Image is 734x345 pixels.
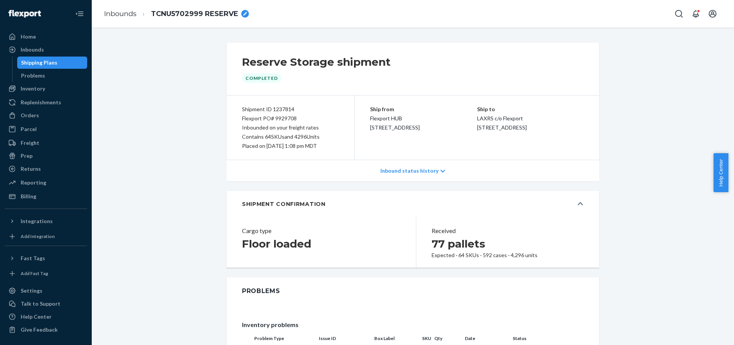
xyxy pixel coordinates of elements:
a: Returns [5,163,87,175]
span: TCNU5702999 RESERVE [151,9,238,19]
div: Shipment ID 1237814 [242,105,339,114]
a: Inbounds [5,44,87,56]
div: Prep [21,152,32,160]
a: Inbounds [104,10,136,18]
button: Help Center [713,153,728,192]
div: Orders [21,112,39,119]
button: Open notifications [688,6,703,21]
div: Talk to Support [21,300,60,308]
button: Integrations [5,215,87,227]
div: Help Center [21,313,52,321]
img: Flexport logo [8,10,41,18]
h2: Reserve Storage shipment [242,55,391,69]
div: Integrations [21,217,53,225]
ol: breadcrumbs [98,3,255,25]
div: Inventory [21,85,45,92]
a: Reporting [5,177,87,189]
div: Inventory problems [242,320,584,329]
div: Completed [242,73,281,83]
p: Ship to [477,105,584,114]
p: Ship from [370,105,477,114]
div: Inbounds [21,46,44,53]
div: Expected · 64 SKUs · 592 cases · 4,296 units [432,252,584,258]
h5: SHIPMENT CONFIRMATION [242,200,326,208]
div: Settings [21,287,42,295]
p: LAXRS c/o Flexport [477,114,584,123]
a: Inventory [5,83,87,95]
header: Cargo type [242,226,395,235]
div: Reporting [21,179,46,186]
h2: 77 pallets [432,237,584,251]
div: Freight [21,139,39,147]
header: Received [432,226,584,235]
div: Returns [21,165,41,173]
div: Problems [242,287,280,296]
div: Placed on [DATE] 1:08 pm MDT [242,141,339,151]
span: Flexport HUB [STREET_ADDRESS] [370,115,420,131]
div: Problems [21,72,45,79]
h2: Floor loaded [242,237,395,251]
div: Parcel [21,125,37,133]
div: Flexport PO# 9929708 [242,114,339,123]
p: Inbound status history [380,167,438,175]
div: Billing [21,193,36,200]
a: Help Center [5,311,87,323]
div: Give Feedback [21,326,58,334]
a: Settings [5,285,87,297]
div: Home [21,33,36,40]
button: Open Search Box [671,6,687,21]
div: Inbounded on your freight rates [242,123,339,132]
span: [STREET_ADDRESS] [477,124,527,131]
div: Add Integration [21,233,55,240]
a: Billing [5,190,87,202]
button: Open account menu [705,6,720,21]
div: Fast Tags [21,254,45,262]
button: Talk to Support [5,298,87,310]
a: Home [5,31,87,43]
div: Replenishments [21,99,61,106]
div: Add Fast Tag [21,270,48,277]
a: Shipping Plans [17,57,88,69]
a: Replenishments [5,96,87,109]
a: Parcel [5,123,87,135]
button: SHIPMENT CONFIRMATION [227,191,599,217]
button: Close Navigation [72,6,87,21]
div: Shipping Plans [21,59,57,66]
div: Contains 64 SKUs and 4296 Units [242,132,339,141]
a: Problems [17,70,88,82]
a: Prep [5,150,87,162]
iframe: Opens a widget where you can chat to one of our agents [684,322,726,341]
a: Orders [5,109,87,121]
button: Fast Tags [5,252,87,264]
a: Freight [5,137,87,149]
button: Give Feedback [5,324,87,336]
a: Add Integration [5,230,87,243]
a: Add Fast Tag [5,267,87,280]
